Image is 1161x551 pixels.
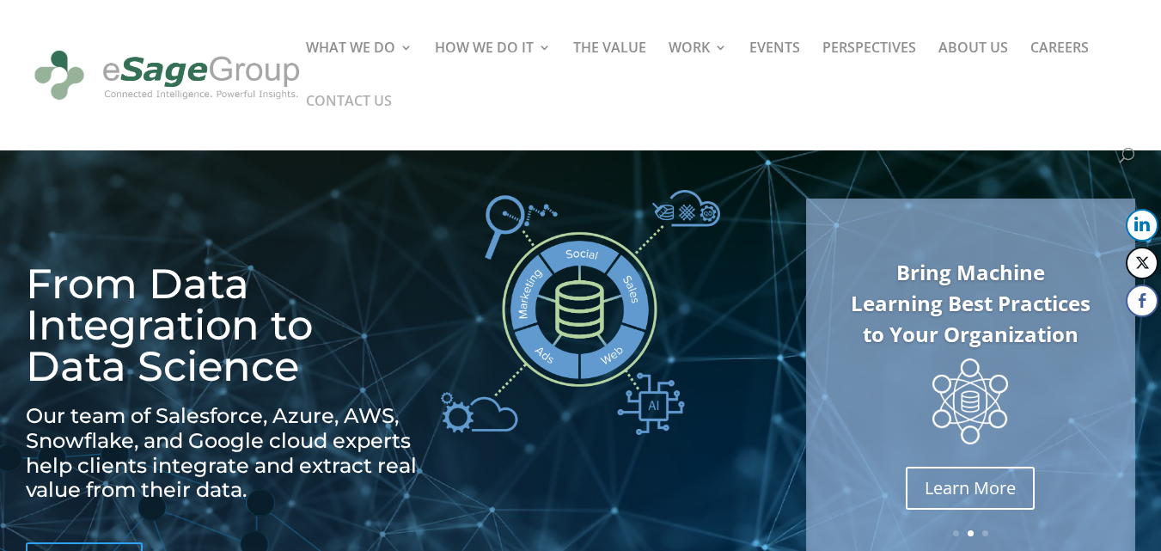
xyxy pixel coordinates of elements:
[822,41,916,95] a: PERSPECTIVES
[306,95,392,148] a: CONTACT US
[573,41,646,95] a: THE VALUE
[749,41,800,95] a: EVENTS
[29,38,305,113] img: eSage Group
[906,467,1035,510] a: Learn More
[26,404,421,511] h2: Our team of Salesforce, Azure, AWS, Snowflake, and Google cloud experts help clients integrate an...
[306,41,412,95] a: WHAT WE DO
[851,258,1091,348] a: Bring Machine Learning Best Practices to Your Organization
[968,530,974,536] a: 2
[1126,285,1158,317] button: Facebook Share
[1126,247,1158,279] button: Twitter Share
[435,41,551,95] a: HOW WE DO IT
[669,41,727,95] a: WORK
[938,41,1008,95] a: ABOUT US
[953,530,959,536] a: 1
[1030,41,1089,95] a: CAREERS
[982,530,988,536] a: 3
[1126,209,1158,242] button: LinkedIn Share
[26,263,421,395] h1: From Data Integration to Data Science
